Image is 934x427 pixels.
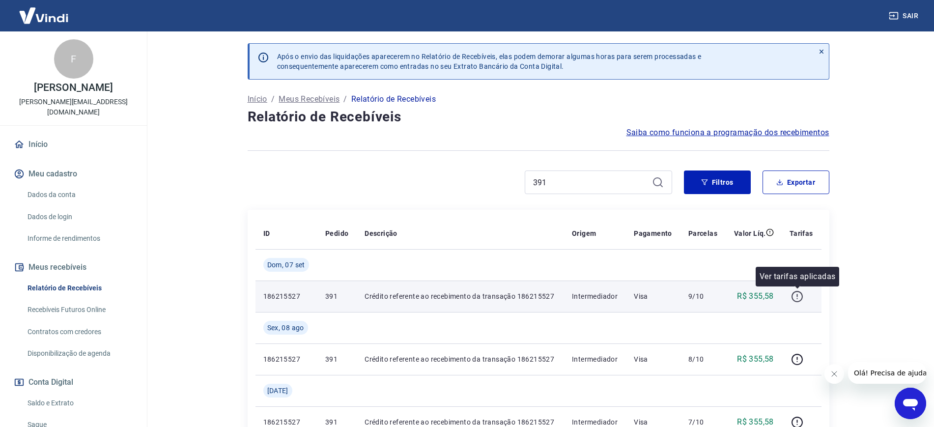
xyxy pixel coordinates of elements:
div: F [54,39,93,79]
img: Vindi [12,0,76,30]
p: 391 [325,354,349,364]
p: 186215527 [263,291,310,301]
p: 186215527 [263,417,310,427]
p: 7/10 [688,417,718,427]
p: Após o envio das liquidações aparecerem no Relatório de Recebíveis, elas podem demorar algumas ho... [277,52,702,71]
p: Crédito referente ao recebimento da transação 186215527 [365,291,556,301]
button: Filtros [684,171,751,194]
span: Dom, 07 set [267,260,305,270]
p: Relatório de Recebíveis [351,93,436,105]
p: Visa [634,417,673,427]
p: Descrição [365,228,397,238]
a: Dados da conta [24,185,135,205]
a: Início [12,134,135,155]
p: Valor Líq. [734,228,766,238]
a: Informe de rendimentos [24,228,135,249]
span: Olá! Precisa de ajuda? [6,7,83,15]
button: Exportar [763,171,829,194]
p: [PERSON_NAME] [34,83,113,93]
p: Tarifas [790,228,813,238]
p: 8/10 [688,354,718,364]
p: Visa [634,291,673,301]
a: Início [248,93,267,105]
p: Crédito referente ao recebimento da transação 186215527 [365,417,556,427]
button: Meus recebíveis [12,256,135,278]
p: Parcelas [688,228,717,238]
p: 9/10 [688,291,718,301]
p: R$ 355,58 [737,290,774,302]
p: Intermediador [572,291,618,301]
a: Dados de login [24,207,135,227]
p: R$ 355,58 [737,353,774,365]
p: / [343,93,347,105]
a: Saiba como funciona a programação dos recebimentos [626,127,829,139]
a: Meus Recebíveis [279,93,340,105]
p: Visa [634,354,673,364]
a: Relatório de Recebíveis [24,278,135,298]
a: Disponibilização de agenda [24,343,135,364]
span: Sex, 08 ago [267,323,304,333]
p: Crédito referente ao recebimento da transação 186215527 [365,354,556,364]
p: 391 [325,417,349,427]
p: 186215527 [263,354,310,364]
p: Intermediador [572,354,618,364]
iframe: Fechar mensagem [824,364,844,384]
p: Pagamento [634,228,672,238]
button: Sair [887,7,922,25]
p: Pedido [325,228,348,238]
p: [PERSON_NAME][EMAIL_ADDRESS][DOMAIN_NAME] [8,97,139,117]
p: ID [263,228,270,238]
p: 391 [325,291,349,301]
p: Ver tarifas aplicadas [760,271,835,283]
input: Busque pelo número do pedido [533,175,648,190]
iframe: Botão para abrir a janela de mensagens [895,388,926,419]
span: [DATE] [267,386,288,396]
p: / [271,93,275,105]
iframe: Mensagem da empresa [848,362,926,384]
p: Origem [572,228,596,238]
a: Saldo e Extrato [24,393,135,413]
button: Conta Digital [12,371,135,393]
a: Recebíveis Futuros Online [24,300,135,320]
a: Contratos com credores [24,322,135,342]
button: Meu cadastro [12,163,135,185]
p: Intermediador [572,417,618,427]
h4: Relatório de Recebíveis [248,107,829,127]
